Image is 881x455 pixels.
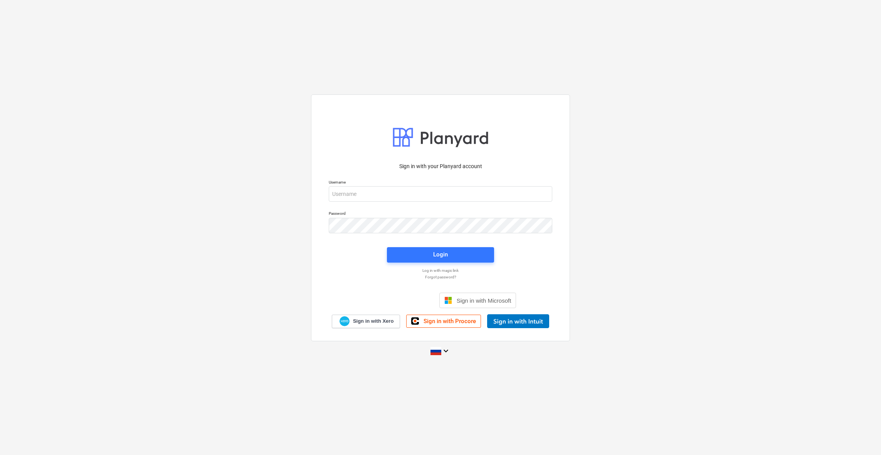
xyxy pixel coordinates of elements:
[406,315,481,328] a: Sign in with Procore
[329,186,552,202] input: Username
[444,297,452,304] img: Microsoft logo
[387,247,494,263] button: Login
[457,297,511,304] span: Sign in with Microsoft
[424,318,476,325] span: Sign in with Procore
[329,211,552,217] p: Password
[361,292,437,309] iframe: Кнопка "Увійти через Google"
[325,275,556,280] a: Forgot password?
[441,346,451,356] i: keyboard_arrow_down
[433,249,448,260] div: Login
[365,292,433,309] div: Увійти через Google (відкриється в новій вкладці)
[353,318,393,325] span: Sign in with Xero
[329,162,552,170] p: Sign in with your Planyard account
[325,268,556,273] a: Log in with magic link
[329,180,552,186] p: Username
[332,315,400,328] a: Sign in with Xero
[340,316,350,327] img: Xero logo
